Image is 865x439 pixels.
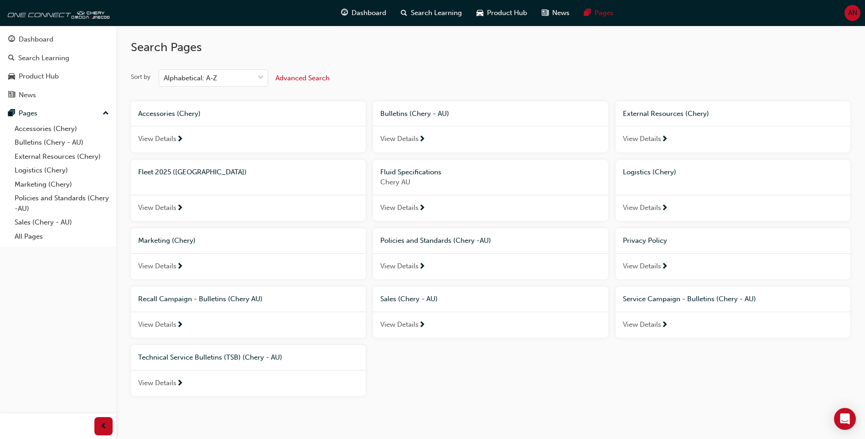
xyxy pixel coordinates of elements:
a: Service Campaign - Bulletins (Chery - AU)View Details [616,287,850,338]
span: View Details [138,378,176,388]
button: Pages [4,105,113,122]
h2: Search Pages [131,40,850,55]
img: oneconnect [5,4,109,22]
span: search-icon [8,54,15,63]
div: Pages [19,108,37,119]
a: Privacy PolicyView Details [616,228,850,279]
span: guage-icon [8,36,15,44]
a: Sales (Chery - AU) [11,215,113,230]
span: next-icon [661,321,668,329]
span: next-icon [176,321,183,329]
button: Advanced Search [275,69,330,87]
span: View Details [138,203,176,213]
span: External Resources (Chery) [623,110,709,118]
span: View Details [138,319,176,330]
span: Marketing (Chery) [138,236,196,245]
a: Search Learning [4,50,113,67]
a: guage-iconDashboard [334,4,394,22]
span: Advanced Search [275,74,330,82]
div: Open Intercom Messenger [834,408,856,430]
span: View Details [380,261,419,272]
a: Logistics (Chery) [11,163,113,178]
a: pages-iconPages [577,4,621,22]
span: pages-icon [584,7,591,19]
a: Recall Campaign - Bulletins (Chery AU)View Details [131,287,366,338]
div: News [19,90,36,100]
span: next-icon [419,321,425,329]
a: Marketing (Chery)View Details [131,228,366,279]
span: next-icon [176,136,183,144]
a: Logistics (Chery)View Details [616,160,850,221]
span: News [552,8,570,18]
span: Search Learning [411,8,462,18]
a: External Resources (Chery) [11,150,113,164]
span: car-icon [8,73,15,81]
span: next-icon [176,204,183,213]
span: next-icon [176,380,183,388]
span: search-icon [401,7,407,19]
div: Product Hub [19,71,59,82]
span: Privacy Policy [623,236,667,245]
a: Technical Service Bulletins (TSB) (Chery - AU)View Details [131,345,366,396]
span: View Details [623,319,661,330]
span: Service Campaign - Bulletins (Chery - AU) [623,295,756,303]
button: DashboardSearch LearningProduct HubNews [4,29,113,105]
span: next-icon [661,204,668,213]
a: news-iconNews [534,4,577,22]
a: Fluid SpecificationsChery AUView Details [373,160,608,221]
a: Dashboard [4,31,113,48]
span: View Details [380,134,419,144]
a: Accessories (Chery) [11,122,113,136]
a: Fleet 2025 ([GEOGRAPHIC_DATA])View Details [131,160,366,221]
a: Bulletins (Chery - AU)View Details [373,101,608,152]
span: next-icon [661,263,668,271]
div: Search Learning [18,53,69,63]
span: Fleet 2025 ([GEOGRAPHIC_DATA]) [138,168,247,176]
span: Bulletins (Chery - AU) [380,110,449,118]
span: Pages [595,8,613,18]
span: View Details [138,261,176,272]
a: search-iconSearch Learning [394,4,469,22]
span: guage-icon [341,7,348,19]
span: car-icon [477,7,483,19]
span: View Details [623,261,661,272]
span: View Details [623,203,661,213]
span: Product Hub [487,8,527,18]
span: AN [848,8,857,18]
span: View Details [380,319,419,330]
span: Policies and Standards (Chery -AU) [380,236,491,245]
span: next-icon [176,263,183,271]
span: next-icon [419,204,425,213]
span: down-icon [258,72,264,84]
a: Product Hub [4,68,113,85]
a: Policies and Standards (Chery -AU) [11,191,113,215]
span: View Details [623,134,661,144]
a: car-iconProduct Hub [469,4,534,22]
a: External Resources (Chery)View Details [616,101,850,152]
span: next-icon [419,263,425,271]
a: Accessories (Chery)View Details [131,101,366,152]
a: Marketing (Chery) [11,178,113,192]
span: Logistics (Chery) [623,168,676,176]
span: View Details [380,203,419,213]
a: All Pages [11,230,113,244]
span: Accessories (Chery) [138,110,201,118]
div: Alphabetical: A-Z [164,73,217,84]
a: Bulletins (Chery - AU) [11,136,113,150]
span: Fluid Specifications [380,168,441,176]
span: Chery AU [380,177,601,188]
span: Recall Campaign - Bulletins (Chery AU) [138,295,263,303]
span: Dashboard [352,8,386,18]
span: up-icon [103,108,109,120]
span: pages-icon [8,110,15,118]
span: news-icon [8,91,15,99]
div: Sort by [131,73,150,82]
a: Policies and Standards (Chery -AU)View Details [373,228,608,279]
span: next-icon [661,136,668,144]
span: prev-icon [100,421,107,432]
a: News [4,87,113,104]
span: next-icon [419,136,425,144]
a: Sales (Chery - AU)View Details [373,287,608,338]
